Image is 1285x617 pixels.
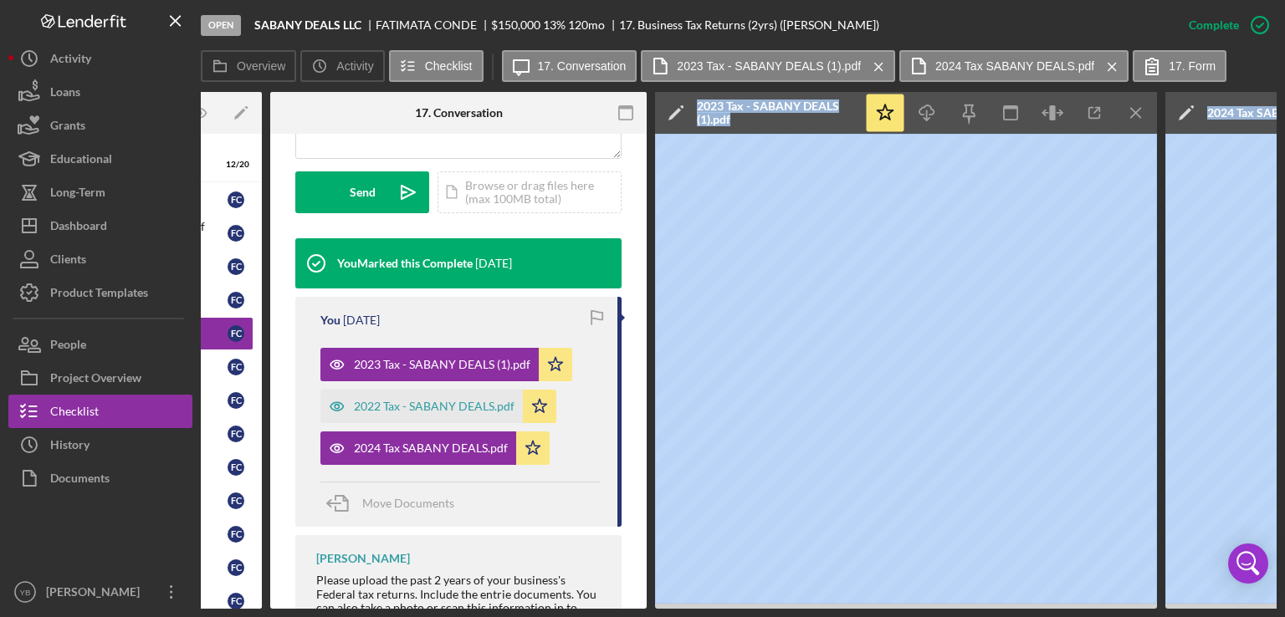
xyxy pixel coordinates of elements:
div: 2023 Tax - SABANY DEALS (1).pdf [697,99,856,126]
div: F C [228,258,244,275]
div: 2023 Tax - SABANY DEALS (1).pdf [354,358,530,371]
div: F C [228,191,244,208]
button: 2022 Tax - SABANY DEALS.pdf [320,390,556,423]
button: 2024 Tax SABANY DEALS.pdf [899,50,1129,82]
time: 2025-09-16 21:47 [475,257,512,270]
div: People [50,328,86,365]
button: 17. Conversation [502,50,637,82]
div: 2024 Tax SABANY DEALS.pdf [354,441,508,455]
div: 120 mo [568,18,605,32]
label: 2023 Tax - SABANY DEALS (1).pdf [677,59,861,73]
button: Loans [8,75,192,109]
div: [PERSON_NAME] [316,552,410,565]
div: F C [228,492,244,509]
div: Product Templates [50,276,148,314]
div: Open Intercom Messenger [1228,543,1268,584]
div: 13 % [543,18,566,32]
button: 17. Form [1133,50,1226,82]
label: 2024 Tax SABANY DEALS.pdf [935,59,1094,73]
b: SABANY DEALS LLC [254,18,361,32]
button: People [8,328,192,361]
button: Grants [8,109,192,142]
div: Loans [50,75,80,113]
div: F C [228,225,244,242]
button: History [8,428,192,461]
button: Project Overview [8,361,192,395]
button: Product Templates [8,276,192,309]
button: Long-Term [8,176,192,209]
div: History [50,428,90,466]
button: Clients [8,242,192,276]
div: You [320,314,340,327]
label: Overview [237,59,285,73]
text: YB [20,588,31,597]
button: Activity [300,50,384,82]
div: Project Overview [50,361,141,399]
div: Grants [50,109,85,146]
div: 2022 Tax - SABANY DEALS.pdf [354,400,515,413]
div: [PERSON_NAME] [42,575,151,613]
div: Clients [50,242,86,280]
div: Complete [1189,8,1239,42]
div: 12 / 20 [219,160,249,170]
div: Long-Term [50,176,105,213]
div: F C [228,325,244,342]
div: F C [228,426,244,442]
label: 17. Conversation [538,59,627,73]
button: Educational [8,142,192,176]
time: 2025-09-16 20:45 [343,314,380,327]
button: 2023 Tax - SABANY DEALS (1).pdf [641,50,895,82]
button: Activity [8,42,192,75]
span: Move Documents [362,496,454,510]
button: 2024 Tax SABANY DEALS.pdf [320,431,550,465]
div: You Marked this Complete [337,257,473,270]
div: F C [228,559,244,576]
button: Overview [201,50,296,82]
div: Documents [50,461,110,499]
div: Activity [50,42,91,79]
button: YB[PERSON_NAME] [8,575,192,609]
div: Send [350,171,376,213]
button: Dashboard [8,209,192,242]
label: Checklist [425,59,473,73]
div: 17. Conversation [415,106,503,120]
button: Send [295,171,429,213]
button: 2023 Tax - SABANY DEALS (1).pdf [320,348,572,381]
div: Open [201,15,241,36]
div: F C [228,392,244,409]
button: Checklist [8,395,192,428]
button: Documents [8,461,192,495]
div: F C [228,359,244,375]
div: FATIMATA CONDE [376,18,491,32]
div: F C [228,593,244,609]
button: Checklist [389,50,484,82]
div: 17. Business Tax Returns (2yrs) ([PERSON_NAME]) [619,18,879,32]
div: F C [228,292,244,308]
button: Move Documents [320,482,471,524]
span: $150,000 [491,18,540,32]
div: F C [228,526,244,543]
div: Educational [50,142,112,180]
div: F C [228,459,244,476]
label: Activity [336,59,373,73]
div: Dashboard [50,209,107,247]
div: Checklist [50,395,99,432]
label: 17. Form [1169,59,1216,73]
button: Complete [1172,8,1277,42]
